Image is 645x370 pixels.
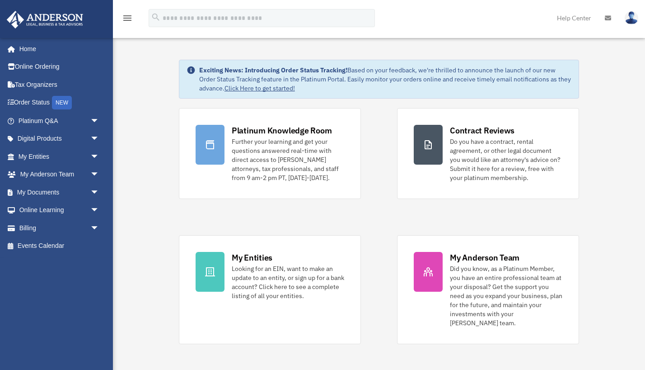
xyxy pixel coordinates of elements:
[122,13,133,24] i: menu
[6,94,113,112] a: Order StatusNEW
[450,252,519,263] div: My Anderson Team
[199,66,347,74] strong: Exciting News: Introducing Order Status Tracking!
[6,58,113,76] a: Online Ordering
[90,112,108,130] span: arrow_drop_down
[90,166,108,184] span: arrow_drop_down
[232,125,332,136] div: Platinum Knowledge Room
[6,147,113,166] a: My Entitiesarrow_drop_down
[122,16,133,24] a: menu
[232,137,344,182] div: Further your learning and get your questions answered real-time with direct access to [PERSON_NAM...
[450,137,562,182] div: Do you have a contract, rental agreement, or other legal document you would like an attorney's ad...
[151,12,161,22] i: search
[179,235,361,344] a: My Entities Looking for an EIN, want to make an update to an entity, or sign up for a bank accoun...
[6,40,108,58] a: Home
[6,183,113,201] a: My Documentsarrow_drop_down
[90,219,108,237] span: arrow_drop_down
[450,125,514,136] div: Contract Reviews
[6,76,113,94] a: Tax Organizers
[232,264,344,300] div: Looking for an EIN, want to make an update to an entity, or sign up for a bank account? Click her...
[199,66,571,93] div: Based on your feedback, we're thrilled to announce the launch of our new Order Status Tracking fe...
[397,108,579,199] a: Contract Reviews Do you have a contract, rental agreement, or other legal document you would like...
[397,235,579,344] a: My Anderson Team Did you know, as a Platinum Member, you have an entire professional team at your...
[6,166,113,184] a: My Anderson Teamarrow_drop_down
[6,130,113,148] a: Digital Productsarrow_drop_down
[179,108,361,199] a: Platinum Knowledge Room Further your learning and get your questions answered real-time with dire...
[6,237,113,255] a: Events Calendar
[232,252,272,263] div: My Entities
[6,219,113,237] a: Billingarrow_drop_down
[52,96,72,109] div: NEW
[625,11,638,24] img: User Pic
[6,112,113,130] a: Platinum Q&Aarrow_drop_down
[450,264,562,327] div: Did you know, as a Platinum Member, you have an entire professional team at your disposal? Get th...
[6,201,113,219] a: Online Learningarrow_drop_down
[90,147,108,166] span: arrow_drop_down
[224,84,295,92] a: Click Here to get started!
[4,11,86,28] img: Anderson Advisors Platinum Portal
[90,201,108,220] span: arrow_drop_down
[90,130,108,148] span: arrow_drop_down
[90,183,108,202] span: arrow_drop_down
